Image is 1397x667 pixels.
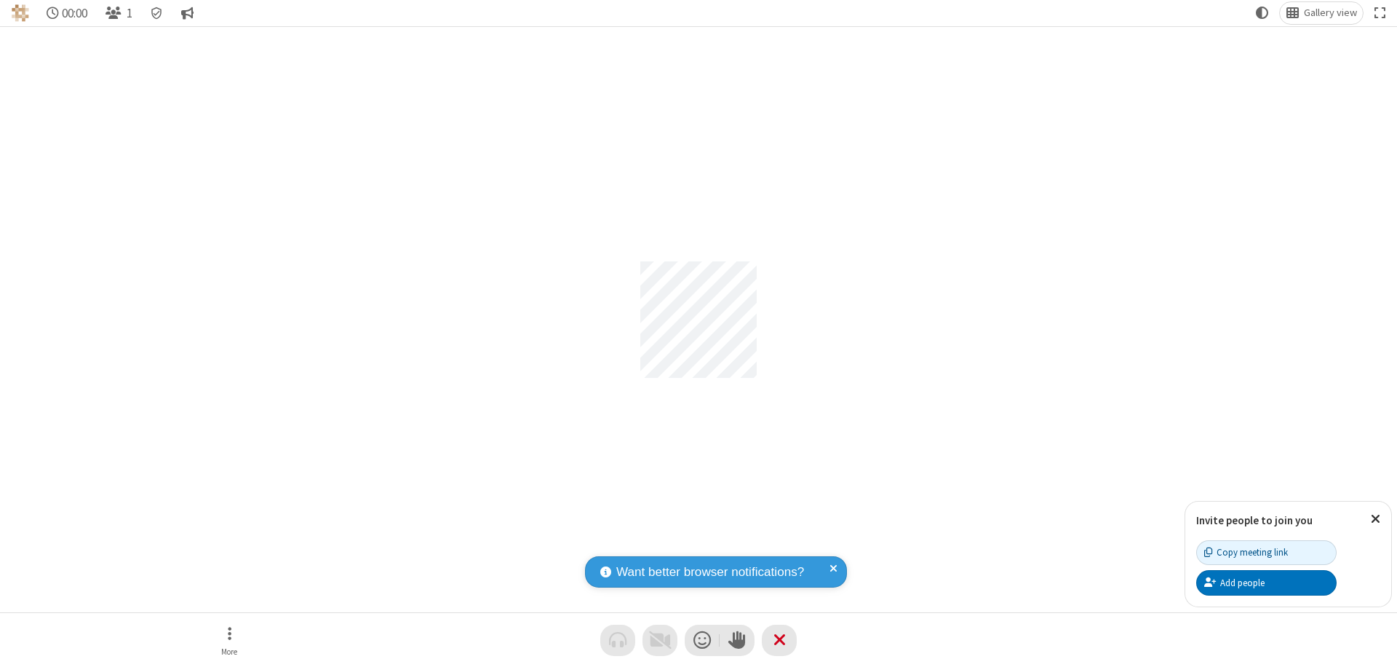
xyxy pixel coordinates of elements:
[221,647,237,656] span: More
[127,7,132,20] span: 1
[600,625,635,656] button: Audio problem - check your Internet connection or call by phone
[1196,570,1337,595] button: Add people
[12,4,29,22] img: QA Selenium DO NOT DELETE OR CHANGE
[1196,513,1313,527] label: Invite people to join you
[1360,502,1391,537] button: Close popover
[175,2,200,24] button: Conversation
[1304,7,1357,19] span: Gallery view
[41,2,94,24] div: Timer
[1250,2,1275,24] button: Using system theme
[642,625,677,656] button: Video
[1369,2,1392,24] button: Fullscreen
[207,620,251,661] button: Open menu
[62,7,87,20] span: 00:00
[1204,545,1288,559] div: Copy meeting link
[720,625,755,656] button: Raise hand
[685,625,720,656] button: Send a reaction
[1196,540,1337,565] button: Copy meeting link
[1280,2,1363,24] button: Change layout
[616,563,804,582] span: Want better browser notifications?
[99,2,138,24] button: Open participant list
[762,625,797,656] button: End or leave meeting
[144,2,170,24] div: Meeting details Encryption enabled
